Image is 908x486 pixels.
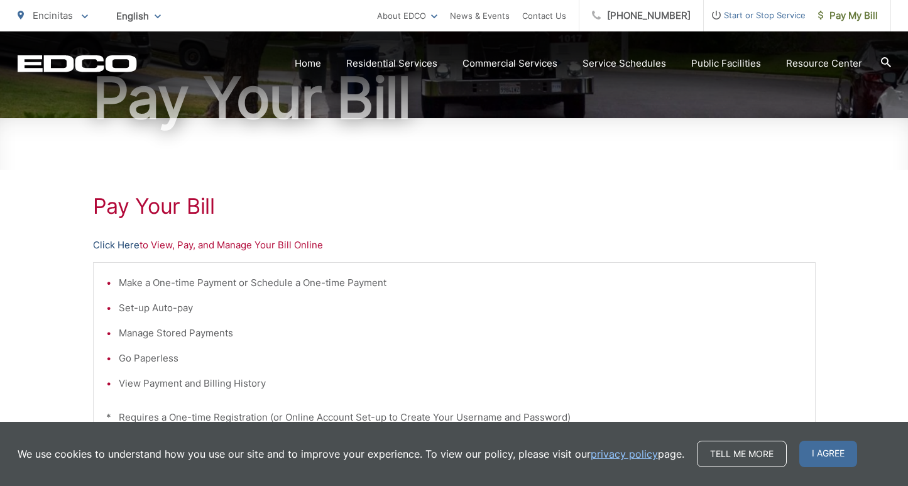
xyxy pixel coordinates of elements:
li: Make a One-time Payment or Schedule a One-time Payment [119,275,802,290]
p: * Requires a One-time Registration (or Online Account Set-up to Create Your Username and Password) [106,410,802,425]
p: to View, Pay, and Manage Your Bill Online [93,238,816,253]
a: Home [295,56,321,71]
li: View Payment and Billing History [119,376,802,391]
a: Residential Services [346,56,437,71]
p: We use cookies to understand how you use our site and to improve your experience. To view our pol... [18,446,684,461]
a: Commercial Services [462,56,557,71]
span: English [107,5,170,27]
li: Set-up Auto-pay [119,301,802,316]
span: Pay My Bill [818,8,878,23]
a: Tell me more [697,441,787,467]
h1: Pay Your Bill [18,67,891,130]
a: Contact Us [522,8,566,23]
a: privacy policy [591,446,658,461]
li: Go Paperless [119,351,802,366]
span: I agree [799,441,857,467]
a: About EDCO [377,8,437,23]
a: Resource Center [786,56,862,71]
li: Manage Stored Payments [119,326,802,341]
a: Service Schedules [583,56,666,71]
a: Click Here [93,238,139,253]
a: News & Events [450,8,510,23]
a: Public Facilities [691,56,761,71]
a: EDCD logo. Return to the homepage. [18,55,137,72]
span: Encinitas [33,9,73,21]
h1: Pay Your Bill [93,194,816,219]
